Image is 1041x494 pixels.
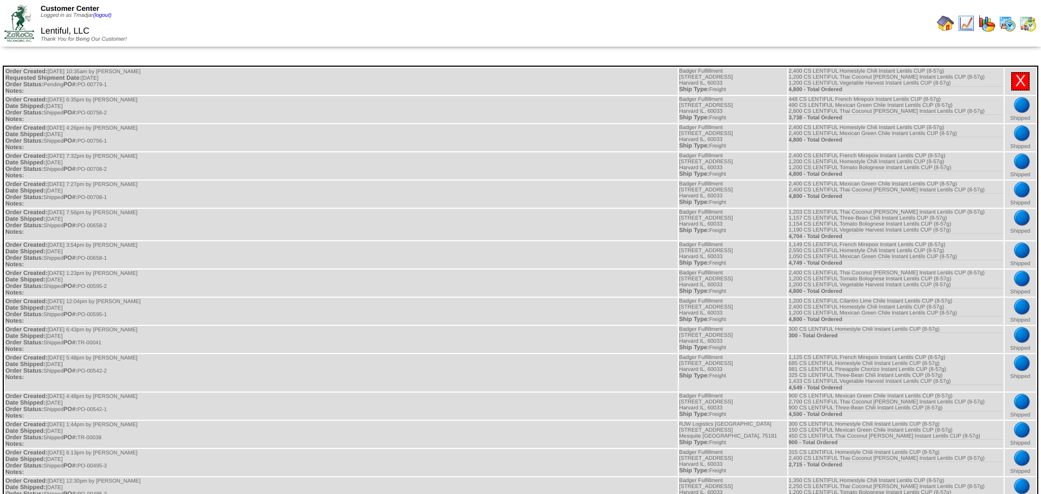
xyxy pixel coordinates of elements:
[1013,355,1031,372] img: bluedot.png
[5,248,46,255] span: Date Shipped:
[999,15,1016,32] img: calendarprod.gif
[5,241,678,268] td: [DATE] 3:54pm by [PERSON_NAME] [DATE] Shipped PO-00658-1
[5,88,24,94] span: Notes:
[788,209,1004,240] td: 1,203 CS LENTIFUL Thai Coconut [PERSON_NAME] Instant Lentils CUP (8-57g) 1,157 CS LENTIFUL Three-...
[63,110,78,116] span: PO#:
[1013,242,1031,259] img: bluedot.png
[1005,326,1036,353] td: Shipped
[63,255,78,261] span: PO#:
[5,255,43,261] span: Order Status:
[679,288,709,294] span: Ship Type:
[5,339,43,346] span: Order Status:
[1015,72,1026,90] a: X
[63,283,78,290] span: PO#:
[63,166,78,172] span: PO#:
[789,288,1004,294] div: 4,800 - Total Ordered
[788,68,1004,95] td: 2,400 CS LENTIFUL Homestyle Chili Instant Lentils CUP (8-57g) 1,200 CS LENTIFUL Thai Coconut [PER...
[5,406,43,413] span: Order Status:
[41,27,89,36] span: Lentiful, LLC
[5,152,678,179] td: [DATE] 7:32pm by [PERSON_NAME] [DATE] Shipped PO-00708-2
[1005,152,1036,179] td: Shipped
[978,15,995,32] img: graph.gif
[679,270,787,297] td: Badger Fulfillment [STREET_ADDRESS] Harvard IL, 60033 Freight
[5,413,24,419] span: Notes:
[788,181,1004,208] td: 2,400 CS LENTIFUL Mexican Green Chile Instant Lentils CUP (8-57g) 2,400 CS LENTIFUL Thai Coconut ...
[5,421,678,448] td: [DATE] 1:44pm by [PERSON_NAME] [DATE] Shipped TR-00038
[5,261,24,268] span: Notes:
[789,461,1004,468] div: 2,715 - Total Ordered
[5,421,48,428] span: Order Created:
[5,434,43,441] span: Order Status:
[679,449,787,476] td: Badger Fulfillment [STREET_ADDRESS] Harvard IL, 60033 Freight
[5,478,48,484] span: Order Created:
[1013,209,1031,227] img: bluedot.png
[679,316,709,323] span: Ship Type:
[5,374,24,381] span: Notes:
[1013,181,1031,198] img: bluedot.png
[789,171,1004,177] div: 4,800 - Total Ordered
[5,346,24,352] span: Notes:
[5,159,46,166] span: Date Shipped:
[5,172,24,179] span: Notes:
[789,137,1004,143] div: 4,800 - Total Ordered
[5,222,43,229] span: Order Status:
[1013,298,1031,316] img: bluedot.png
[789,332,1004,339] div: 300 - Total Ordered
[1019,15,1037,32] img: calendarinout.gif
[679,86,709,93] span: Ship Type:
[5,270,678,297] td: [DATE] 1:23pm by [PERSON_NAME] [DATE] Shipped PO-00595-2
[5,166,43,172] span: Order Status:
[679,96,787,123] td: Badger Fulfillment [STREET_ADDRESS] Harvard IL, 60033 Freight
[789,86,1004,93] div: 4,800 - Total Ordered
[5,463,43,469] span: Order Status:
[93,12,112,18] a: (logout)
[5,333,46,339] span: Date Shipped:
[1005,241,1036,268] td: Shipped
[1013,393,1031,410] img: bluedot.png
[5,354,678,392] td: [DATE] 5:48pm by [PERSON_NAME] [DATE] Shipped PO-00542-2
[63,339,78,346] span: PO#:
[5,138,43,144] span: Order Status:
[5,97,48,103] span: Order Created:
[937,15,954,32] img: home.gif
[679,344,709,351] span: Ship Type:
[63,194,78,201] span: PO#:
[41,36,127,42] span: Thank You for Being Our Customer!
[5,124,678,151] td: [DATE] 4:26pm by [PERSON_NAME] [DATE] Shipped PO-00756-1
[41,12,112,18] span: Logged in as Tmadjar
[63,406,78,413] span: PO#:
[1013,97,1031,114] img: bluedot.png
[5,277,46,283] span: Date Shipped:
[788,96,1004,123] td: 448 CS LENTIFUL French Mirepoix Instant Lentils CUP (8-57g) 490 CS LENTIFUL Mexican Green Chile I...
[5,298,678,325] td: [DATE] 12:04pm by [PERSON_NAME] [DATE] Shipped PO-00595-1
[788,449,1004,476] td: 315 CS LENTIFUL Homestyle Chili Instant Lentils CUP (8-57g) 2,400 CS LENTIFUL Thai Coconut [PERSO...
[679,298,787,325] td: Badger Fulfillment [STREET_ADDRESS] Harvard IL, 60033 Freight
[1013,270,1031,287] img: bluedot.png
[5,355,48,361] span: Order Created:
[5,242,48,248] span: Order Created:
[679,181,787,208] td: Badger Fulfillment [STREET_ADDRESS] Harvard IL, 60033 Freight
[789,114,1004,121] div: 3,738 - Total Ordered
[5,305,46,311] span: Date Shipped:
[788,326,1004,353] td: 300 CS LENTIFUL Homestyle Chili Instant Lentils CUP (8-57g)
[5,283,43,290] span: Order Status:
[63,138,78,144] span: PO#:
[1005,124,1036,151] td: Shipped
[788,393,1004,420] td: 900 CS LENTIFUL Mexican Green Chile Instant Lentils CUP (8-57g) 2,700 CS LENTIFUL Thai Coconut [P...
[41,4,99,12] span: Customer Center
[1005,421,1036,448] td: Shipped
[789,260,1004,266] div: 4,749 - Total Ordered
[789,411,1004,418] div: 4,500 - Total Ordered
[63,222,78,229] span: PO#:
[679,241,787,268] td: Badger Fulfillment [STREET_ADDRESS] Harvard IL, 60033 Freight
[5,81,43,88] span: Order Status:
[788,354,1004,392] td: 1,125 CS LENTIFUL French Mirepoix Instant Lentils CUP (8-57g) 685 CS LENTIFUL Homestyle Chili Ins...
[788,124,1004,151] td: 2,400 CS LENTIFUL Homestyle Chili Instant Lentils CUP (8-57g) 2,400 CS LENTIFUL Mexican Green Chi...
[5,311,43,318] span: Order Status:
[789,384,1004,391] div: 4,549 - Total Ordered
[679,114,709,121] span: Ship Type:
[679,354,787,392] td: Badger Fulfillment [STREET_ADDRESS] Harvard IL, 60033 Freight
[5,298,48,305] span: Order Created:
[789,316,1004,323] div: 4,800 - Total Ordered
[789,439,1004,446] div: 900 - Total Ordered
